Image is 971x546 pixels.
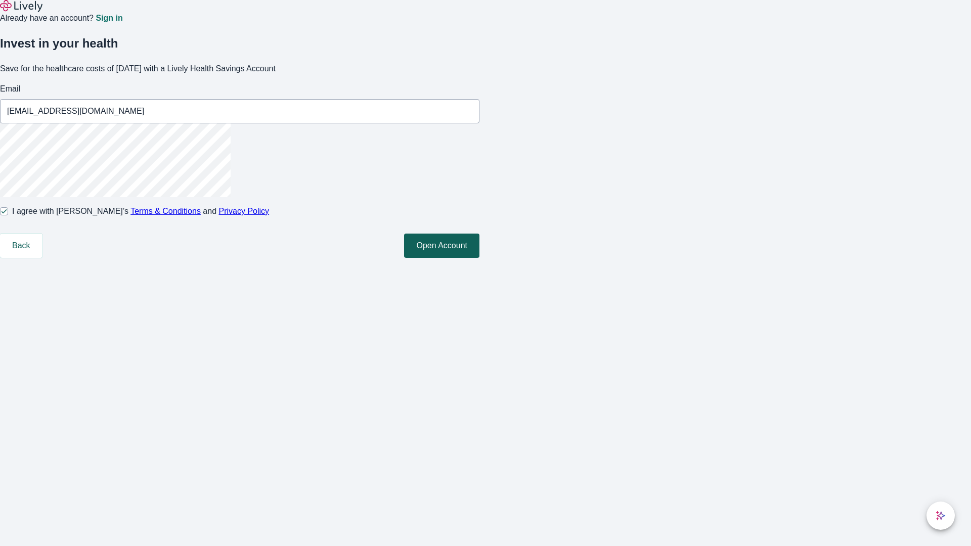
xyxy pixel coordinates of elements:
span: I agree with [PERSON_NAME]’s and [12,205,269,217]
svg: Lively AI Assistant [936,511,946,521]
a: Sign in [96,14,122,22]
a: Privacy Policy [219,207,270,215]
a: Terms & Conditions [130,207,201,215]
button: chat [926,502,955,530]
button: Open Account [404,234,479,258]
